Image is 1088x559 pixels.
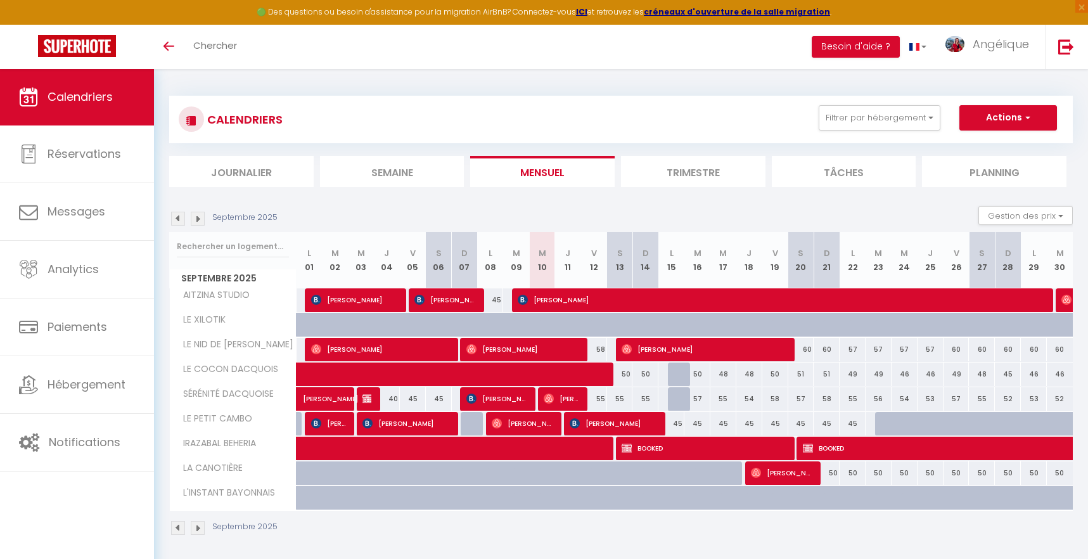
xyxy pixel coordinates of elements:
th: 08 [477,232,503,288]
abbr: J [928,247,933,259]
a: créneaux d'ouverture de la salle migration [644,6,830,17]
div: 55 [581,387,607,411]
li: Journalier [169,156,314,187]
abbr: J [746,247,752,259]
div: 57 [684,387,710,411]
abbr: L [670,247,674,259]
abbr: D [643,247,649,259]
a: ICI [576,6,587,17]
th: 20 [788,232,814,288]
th: 14 [632,232,658,288]
abbr: S [436,247,442,259]
div: 45 [658,412,684,435]
div: 60 [814,338,840,361]
abbr: S [798,247,803,259]
div: 58 [814,387,840,411]
abbr: M [874,247,882,259]
abbr: V [954,247,959,259]
span: Paiements [48,319,107,335]
button: Actions [959,105,1057,131]
abbr: V [410,247,416,259]
div: 45 [840,412,866,435]
div: 53 [918,387,944,411]
abbr: L [307,247,311,259]
abbr: V [591,247,597,259]
div: 50 [762,363,788,386]
span: [PERSON_NAME] [492,411,553,435]
button: Gestion des prix [978,206,1073,225]
div: 58 [581,338,607,361]
th: 30 [1047,232,1073,288]
abbr: D [1005,247,1011,259]
th: 09 [503,232,529,288]
li: Planning [922,156,1066,187]
div: 46 [918,363,944,386]
th: 02 [322,232,348,288]
div: 55 [710,387,736,411]
a: [PERSON_NAME] [297,387,323,411]
div: 46 [892,363,918,386]
th: 29 [1021,232,1047,288]
button: Besoin d'aide ? [812,36,900,58]
span: Chercher [193,39,237,52]
h3: CALENDRIERS [204,105,283,134]
span: Septembre 2025 [170,269,296,288]
abbr: L [489,247,492,259]
span: BOOKED [622,436,786,460]
div: 60 [969,338,995,361]
span: [PERSON_NAME] [PERSON_NAME] [466,387,527,411]
th: 19 [762,232,788,288]
span: [PERSON_NAME] [311,411,346,435]
th: 28 [995,232,1021,288]
th: 13 [607,232,633,288]
div: 45 [477,288,503,312]
div: 54 [892,387,918,411]
div: 50 [969,461,995,485]
span: LA CANOTIÈRE [172,461,246,475]
span: [PERSON_NAME] [311,288,398,312]
div: 57 [944,387,970,411]
span: [PERSON_NAME] [751,461,812,485]
img: ... [945,36,964,52]
div: 50 [1047,461,1073,485]
div: 50 [840,461,866,485]
div: 50 [918,461,944,485]
abbr: L [1032,247,1036,259]
abbr: J [384,247,389,259]
span: L'INSTANT BAYONNAIS [172,486,278,500]
th: 24 [892,232,918,288]
abbr: D [824,247,830,259]
th: 06 [426,232,452,288]
div: 45 [684,412,710,435]
span: LE NID DE [PERSON_NAME] [172,338,297,352]
div: 45 [400,387,426,411]
span: LE PETIT CAMBO [172,412,255,426]
span: Messages [48,203,105,219]
div: 45 [426,387,452,411]
th: 17 [710,232,736,288]
div: 45 [995,363,1021,386]
div: 55 [632,387,658,411]
span: [PERSON_NAME] [570,411,656,435]
div: 58 [762,387,788,411]
span: Angélique [973,36,1029,52]
div: 50 [1021,461,1047,485]
span: [PERSON_NAME] [544,387,579,411]
span: Hébergement [48,376,125,392]
div: 45 [710,412,736,435]
th: 18 [736,232,762,288]
div: 57 [892,338,918,361]
th: 25 [918,232,944,288]
span: [PERSON_NAME] [518,288,1046,312]
th: 16 [684,232,710,288]
span: [PERSON_NAME] [622,337,786,361]
div: 50 [814,461,840,485]
div: 52 [1047,387,1073,411]
span: [PERSON_NAME] [414,288,475,312]
img: Super Booking [38,35,116,57]
div: 53 [1021,387,1047,411]
th: 07 [452,232,478,288]
p: Septembre 2025 [212,212,278,224]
